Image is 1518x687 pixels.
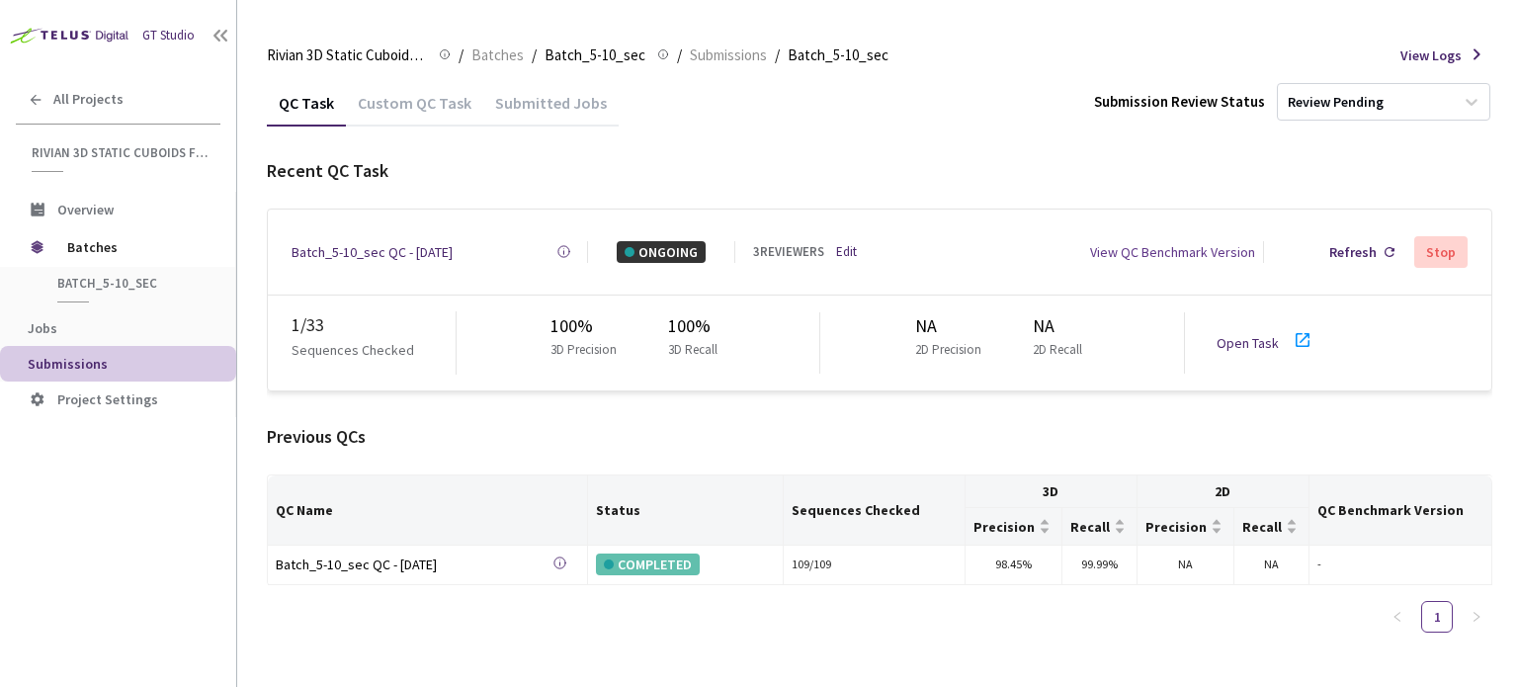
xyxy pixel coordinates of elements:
[1033,340,1082,360] p: 2D Recall
[550,312,625,340] div: 100%
[668,312,725,340] div: 100%
[467,43,528,65] a: Batches
[836,242,857,262] a: Edit
[1422,602,1452,632] a: 1
[459,43,464,67] li: /
[292,241,453,263] a: Batch_5-10_sec QC - [DATE]
[1461,601,1492,633] button: right
[292,339,414,361] p: Sequences Checked
[57,275,204,292] span: Batch_5-10_sec
[1094,90,1265,114] div: Submission Review Status
[686,43,771,65] a: Submissions
[268,475,588,545] th: QC Name
[532,43,537,67] li: /
[1234,546,1309,585] td: NA
[966,508,1062,545] th: Precision
[1242,519,1282,535] span: Recall
[28,319,57,337] span: Jobs
[915,312,989,340] div: NA
[276,554,552,576] a: Batch_5-10_sec QC - [DATE]
[966,475,1138,508] th: 3D
[915,340,981,360] p: 2D Precision
[753,242,824,262] div: 3 REVIEWERS
[1070,519,1110,535] span: Recall
[1138,546,1234,585] td: NA
[668,340,717,360] p: 3D Recall
[792,556,957,574] div: 109 / 109
[1400,44,1462,66] span: View Logs
[57,201,114,218] span: Overview
[1382,601,1413,633] li: Previous Page
[784,475,966,545] th: Sequences Checked
[53,91,124,108] span: All Projects
[690,43,767,67] span: Submissions
[788,43,888,67] span: Batch_5-10_sec
[1461,601,1492,633] li: Next Page
[1426,244,1456,260] div: Stop
[1309,475,1492,545] th: QC Benchmark Version
[596,554,700,575] div: COMPLETED
[32,144,209,161] span: Rivian 3D Static Cuboids fixed[2024-25]
[966,546,1062,585] td: 98.45%
[267,43,427,67] span: Rivian 3D Static Cuboids fixed[2024-25]
[267,93,346,127] div: QC Task
[588,475,784,545] th: Status
[1317,556,1483,574] div: -
[617,241,706,263] div: ONGOING
[545,43,645,67] span: Batch_5-10_sec
[775,43,780,67] li: /
[1138,475,1309,508] th: 2D
[1062,546,1138,585] td: 99.99%
[1421,601,1453,633] li: 1
[1382,601,1413,633] button: left
[1329,241,1377,263] div: Refresh
[28,355,108,373] span: Submissions
[346,93,483,127] div: Custom QC Task
[550,340,617,360] p: 3D Precision
[483,93,619,127] div: Submitted Jobs
[1062,508,1138,545] th: Recall
[1288,93,1384,112] div: Review Pending
[1145,519,1207,535] span: Precision
[1234,508,1309,545] th: Recall
[292,311,456,339] div: 1 / 33
[142,26,195,45] div: GT Studio
[1471,611,1482,623] span: right
[973,519,1035,535] span: Precision
[1090,241,1255,263] div: View QC Benchmark Version
[1033,312,1090,340] div: NA
[267,423,1492,451] div: Previous QCs
[276,554,552,575] div: Batch_5-10_sec QC - [DATE]
[1217,334,1279,352] a: Open Task
[1138,508,1234,545] th: Precision
[67,227,203,267] span: Batches
[1391,611,1403,623] span: left
[57,390,158,408] span: Project Settings
[267,157,1492,185] div: Recent QC Task
[471,43,524,67] span: Batches
[677,43,682,67] li: /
